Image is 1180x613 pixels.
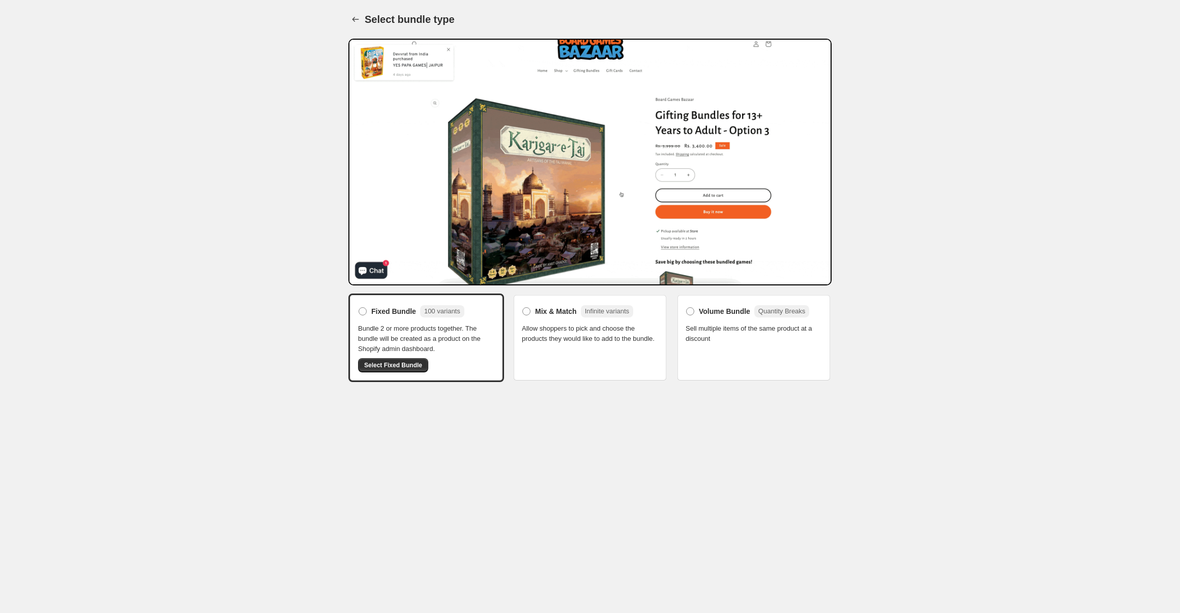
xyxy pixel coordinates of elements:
[758,307,806,315] span: Quantity Breaks
[371,306,416,316] span: Fixed Bundle
[424,307,460,315] span: 100 variants
[585,307,629,315] span: Infinite variants
[348,12,363,26] button: Back
[358,324,494,354] span: Bundle 2 or more products together. The bundle will be created as a product on the Shopify admin ...
[358,358,428,372] button: Select Fixed Bundle
[522,324,658,344] span: Allow shoppers to pick and choose the products they would like to add to the bundle.
[699,306,750,316] span: Volume Bundle
[686,324,822,344] span: Sell multiple items of the same product at a discount
[348,39,832,285] img: Bundle Preview
[364,361,422,369] span: Select Fixed Bundle
[535,306,577,316] span: Mix & Match
[365,13,455,25] h1: Select bundle type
